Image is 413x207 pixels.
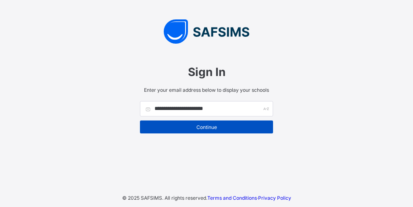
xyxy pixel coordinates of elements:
span: © 2025 SAFSIMS. All rights reserved. [122,195,207,201]
a: Privacy Policy [258,195,291,201]
span: · [207,195,291,201]
span: Continue [146,124,267,130]
span: Sign In [140,65,273,79]
img: SAFSIMS Logo [132,19,281,44]
a: Terms and Conditions [207,195,257,201]
span: Enter your email address below to display your schools [140,87,273,93]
